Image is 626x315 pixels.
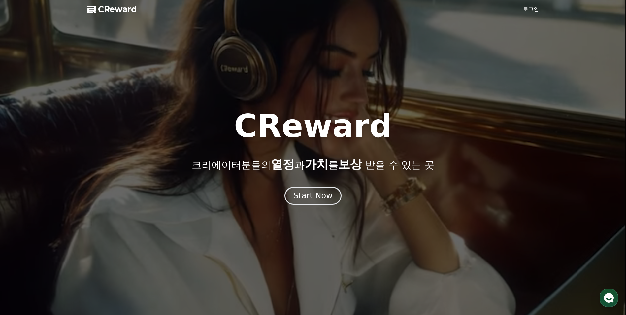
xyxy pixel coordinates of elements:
[338,157,362,171] span: 보상
[305,157,328,171] span: 가치
[293,191,333,201] div: Start Now
[271,157,295,171] span: 열정
[87,4,137,15] a: CReward
[192,158,434,171] p: 크리에이터분들의 과 를 받을 수 있는 곳
[44,209,85,226] a: 대화
[60,220,68,225] span: 대화
[284,187,342,205] button: Start Now
[2,209,44,226] a: 홈
[85,209,127,226] a: 설정
[21,219,25,225] span: 홈
[102,219,110,225] span: 설정
[234,110,392,142] h1: CReward
[284,193,342,200] a: Start Now
[523,5,539,13] a: 로그인
[98,4,137,15] span: CReward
